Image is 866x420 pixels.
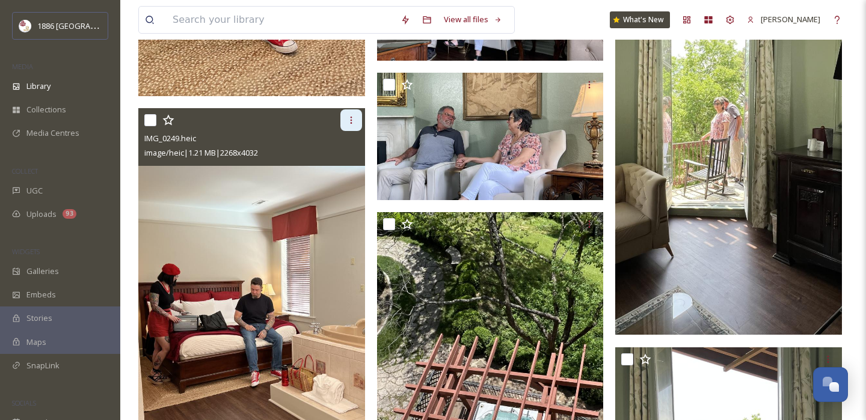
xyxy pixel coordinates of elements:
[26,104,66,115] span: Collections
[144,133,196,144] span: IMG_0249.heic
[610,11,670,28] a: What's New
[12,247,40,256] span: WIDGETS
[26,360,60,371] span: SnapLink
[741,8,826,31] a: [PERSON_NAME]
[26,289,56,300] span: Embeds
[26,208,57,220] span: Uploads
[813,367,848,402] button: Open Chat
[26,185,43,196] span: UGC
[167,7,395,33] input: Search your library
[377,73,604,200] img: IMG_0332.heic
[26,336,46,348] span: Maps
[144,147,258,158] span: image/heic | 1.21 MB | 2268 x 4032
[12,166,38,175] span: COLLECT
[26,266,59,277] span: Galleries
[12,62,33,71] span: MEDIA
[26,81,51,92] span: Library
[63,209,76,219] div: 93
[438,8,508,31] a: View all files
[26,127,79,139] span: Media Centres
[37,20,132,31] span: 1886 [GEOGRAPHIC_DATA]
[761,14,820,25] span: [PERSON_NAME]
[12,398,36,407] span: SOCIALS
[19,20,31,32] img: logos.png
[26,312,52,324] span: Stories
